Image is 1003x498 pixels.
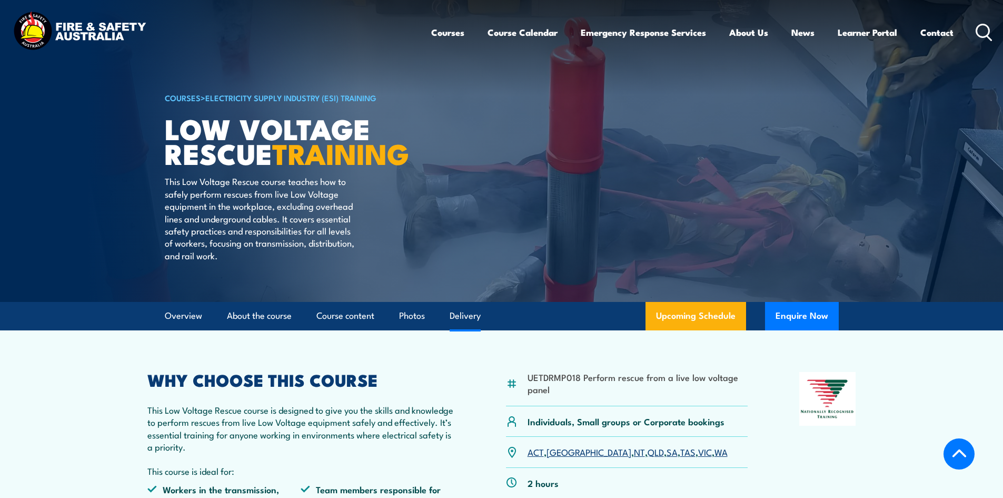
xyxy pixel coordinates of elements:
a: Photos [399,302,425,330]
a: Course Calendar [488,18,558,46]
p: 2 hours [528,477,559,489]
a: SA [667,445,678,458]
a: Electricity Supply Industry (ESI) Training [205,92,376,103]
a: Course content [316,302,374,330]
a: About Us [729,18,768,46]
a: COURSES [165,92,201,103]
a: VIC [698,445,712,458]
a: QLD [648,445,664,458]
a: ACT [528,445,544,458]
p: This course is ideal for: [147,465,455,477]
a: WA [714,445,728,458]
a: Learner Portal [838,18,897,46]
strong: TRAINING [272,131,409,174]
button: Enquire Now [765,302,839,330]
a: Upcoming Schedule [646,302,746,330]
a: TAS [680,445,696,458]
a: About the course [227,302,292,330]
p: Individuals, Small groups or Corporate bookings [528,415,724,427]
li: UETDRMP018 Perform rescue from a live low voltage panel [528,371,748,396]
h6: > [165,91,425,104]
a: [GEOGRAPHIC_DATA] [547,445,631,458]
a: NT [634,445,645,458]
a: Overview [165,302,202,330]
a: Emergency Response Services [581,18,706,46]
a: Contact [920,18,954,46]
p: , , , , , , , [528,446,728,458]
img: Nationally Recognised Training logo. [799,372,856,426]
p: This Low Voltage Rescue course is designed to give you the skills and knowledge to perform rescue... [147,404,455,453]
p: This Low Voltage Rescue course teaches how to safely perform rescues from live Low Voltage equipm... [165,175,357,261]
a: News [791,18,815,46]
h1: Low Voltage Rescue [165,116,425,165]
h2: WHY CHOOSE THIS COURSE [147,372,455,387]
a: Delivery [450,302,481,330]
a: Courses [431,18,464,46]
